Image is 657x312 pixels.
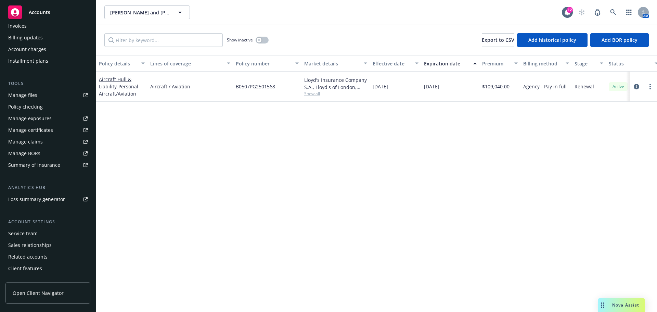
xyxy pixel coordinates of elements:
a: Loss summary generator [5,194,90,205]
span: Nova Assist [612,302,639,308]
button: Effective date [370,55,421,72]
span: [DATE] [373,83,388,90]
div: Client features [8,263,42,274]
a: Search [606,5,620,19]
div: Premium [482,60,510,67]
input: Filter by keyword... [104,33,223,47]
span: Add historical policy [528,37,576,43]
div: Sales relationships [8,240,52,251]
a: Invoices [5,21,90,32]
a: Service team [5,228,90,239]
span: Open Client Navigator [13,289,64,297]
button: Billing method [520,55,572,72]
button: Lines of coverage [147,55,233,72]
div: Policy details [99,60,137,67]
div: Expiration date [424,60,469,67]
div: Account charges [8,44,46,55]
div: Lines of coverage [150,60,223,67]
span: Renewal [575,83,594,90]
button: Add BOR policy [590,33,649,47]
a: Client access [5,275,90,286]
a: Accounts [5,3,90,22]
div: Status [609,60,650,67]
span: - Personal Aircraft/Aviation [99,83,138,97]
span: Add BOR policy [602,37,637,43]
div: Lloyd's Insurance Company S.A., Lloyd's of London, Chubb Group (International), Price Forbes & Pa... [304,76,367,91]
a: circleInformation [632,83,641,91]
a: Client features [5,263,90,274]
a: Billing updates [5,32,90,43]
div: Service team [8,228,38,239]
span: Export to CSV [482,37,514,43]
div: Manage certificates [8,125,53,136]
button: Add historical policy [517,33,588,47]
div: Summary of insurance [8,160,60,171]
div: Drag to move [598,298,607,312]
div: Invoices [8,21,27,32]
span: [DATE] [424,83,439,90]
div: Stage [575,60,596,67]
span: B0507PG2501568 [236,83,275,90]
span: [PERSON_NAME] and [PERSON_NAME] (formerly Western Aviation) (Commercial) [110,9,169,16]
button: [PERSON_NAME] and [PERSON_NAME] (formerly Western Aviation) (Commercial) [104,5,190,19]
button: Stage [572,55,606,72]
div: Billing updates [8,32,43,43]
span: Agency - Pay in full [523,83,567,90]
button: Export to CSV [482,33,514,47]
a: Summary of insurance [5,160,90,171]
div: Policy number [236,60,291,67]
div: Manage files [8,90,37,101]
div: Policy checking [8,101,43,112]
div: Tools [5,80,90,87]
a: Policy checking [5,101,90,112]
div: Billing method [523,60,562,67]
div: Manage exposures [8,113,52,124]
a: Manage exposures [5,113,90,124]
a: Account charges [5,44,90,55]
div: Client access [8,275,38,286]
a: Aircraft / Aviation [150,83,230,90]
button: Expiration date [421,55,479,72]
button: Market details [301,55,370,72]
button: Policy details [96,55,147,72]
a: more [646,83,654,91]
button: Nova Assist [598,298,645,312]
div: Effective date [373,60,411,67]
button: Policy number [233,55,301,72]
div: Installment plans [8,55,48,66]
span: Active [611,84,625,90]
span: $109,040.00 [482,83,510,90]
a: Related accounts [5,251,90,262]
span: Show all [304,91,367,97]
span: Accounts [29,10,50,15]
div: Account settings [5,219,90,225]
a: Manage files [5,90,90,101]
a: Manage BORs [5,148,90,159]
a: Manage certificates [5,125,90,136]
button: Premium [479,55,520,72]
div: Manage BORs [8,148,40,159]
a: Switch app [622,5,636,19]
div: Loss summary generator [8,194,65,205]
a: Aircraft Hull & Liability [99,76,138,97]
a: Report a Bug [591,5,604,19]
span: Show inactive [227,37,253,43]
a: Sales relationships [5,240,90,251]
div: 12 [567,7,573,13]
div: Related accounts [8,251,48,262]
a: Installment plans [5,55,90,66]
a: Start snowing [575,5,589,19]
div: Market details [304,60,360,67]
a: Manage claims [5,136,90,147]
div: Analytics hub [5,184,90,191]
div: Manage claims [8,136,43,147]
